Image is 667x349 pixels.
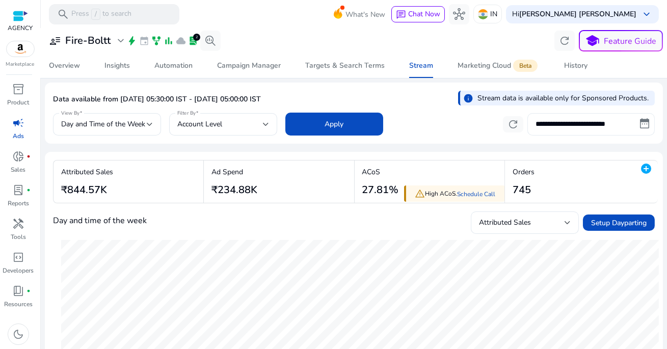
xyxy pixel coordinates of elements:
[57,8,69,20] span: search
[285,113,383,136] button: Apply
[6,61,35,68] p: Marketplace
[564,62,588,69] div: History
[139,36,149,46] span: event
[458,190,496,198] a: Schedule Call
[61,184,113,196] h3: ₹844.57K
[305,62,385,69] div: Targets & Search Terms
[217,62,281,69] div: Campaign Manager
[458,62,540,70] div: Marketing Cloud
[640,163,652,175] mat-icon: add_circle
[53,94,261,104] p: Data available from [DATE] 05:30:00 IST - [DATE] 05:00:00 IST
[65,35,111,47] h3: Fire-Boltt
[345,6,385,23] span: What's New
[583,214,655,231] button: Setup Dayparting
[61,110,80,117] mat-label: View By
[26,289,31,293] span: fiber_manual_record
[151,36,162,46] span: family_history
[26,188,31,192] span: fiber_manual_record
[7,41,34,57] img: amazon.svg
[404,185,505,202] div: High ACoS.
[12,83,24,95] span: inventory_2
[449,4,469,24] button: hub
[49,35,61,47] span: user_attributes
[490,5,497,23] p: IN
[362,167,399,177] p: ACoS
[604,35,657,47] p: Feature Guide
[554,31,575,51] button: refresh
[53,216,147,226] h4: Day and time of the week
[49,62,80,69] div: Overview
[188,36,198,46] span: lab_profile
[585,34,600,48] span: school
[513,167,535,177] p: Orders
[519,9,636,19] b: [PERSON_NAME] [PERSON_NAME]
[513,60,538,72] span: Beta
[362,184,399,196] h3: 27.81%
[409,62,433,69] div: Stream
[4,300,33,309] p: Resources
[177,119,222,129] span: Account Level
[176,36,186,46] span: cloud
[396,10,406,20] span: chat
[211,184,257,196] h3: ₹234.88K
[71,9,131,20] p: Press to search
[507,118,519,130] span: refresh
[12,184,24,196] span: lab_profile
[641,8,653,20] span: keyboard_arrow_down
[12,218,24,230] span: handyman
[12,328,24,340] span: dark_mode
[204,35,217,47] span: search_insights
[478,9,488,19] img: in.svg
[127,36,137,46] span: bolt
[477,93,649,103] p: Stream data is available only for Sponsored Products.
[591,218,647,228] span: Setup Dayparting
[8,23,33,33] p: AGENCY
[408,9,440,19] span: Chat Now
[91,9,100,20] span: /
[164,36,174,46] span: bar_chart
[503,116,523,132] button: refresh
[200,31,221,51] button: search_insights
[558,35,571,47] span: refresh
[193,34,200,41] div: 2
[415,189,425,199] span: warning
[12,251,24,263] span: code_blocks
[11,165,26,174] p: Sales
[12,117,24,129] span: campaign
[26,154,31,158] span: fiber_manual_record
[579,30,663,51] button: schoolFeature Guide
[453,8,465,20] span: hub
[479,218,531,227] span: Attributed Sales
[391,6,445,22] button: chatChat Now
[115,35,127,47] span: expand_more
[154,62,193,69] div: Automation
[11,232,26,241] p: Tools
[513,184,535,196] h3: 745
[463,93,473,103] span: info
[8,199,29,208] p: Reports
[13,131,24,141] p: Ads
[512,11,636,18] p: Hi
[61,167,113,177] p: Attributed Sales
[104,62,130,69] div: Insights
[61,119,145,129] span: Day and Time of the Week
[8,98,30,107] p: Product
[177,110,196,117] mat-label: Filter By
[211,167,257,177] p: Ad Spend
[12,150,24,163] span: donut_small
[12,285,24,297] span: book_4
[3,266,34,275] p: Developers
[325,119,344,129] span: Apply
